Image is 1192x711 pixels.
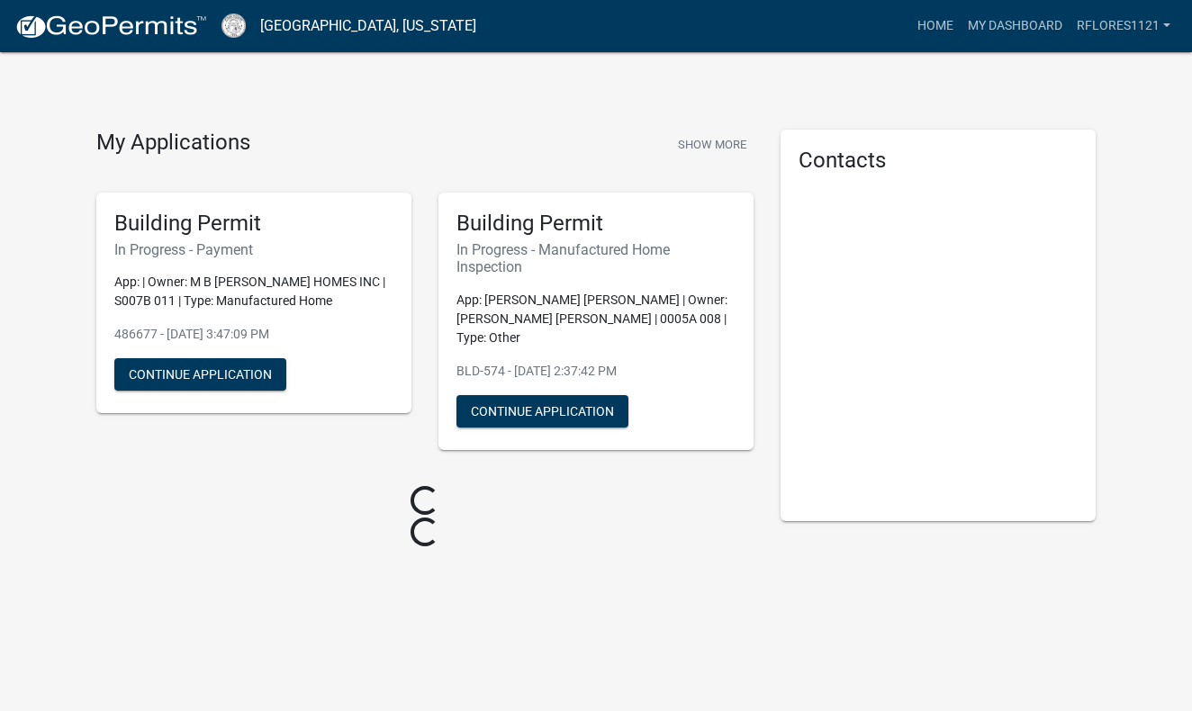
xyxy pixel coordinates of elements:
img: Cook County, Georgia [221,13,246,38]
p: App: | Owner: M B [PERSON_NAME] HOMES INC | S007B 011 | Type: Manufactured Home [114,273,393,310]
h5: Contacts [799,148,1078,174]
button: Continue Application [114,358,286,391]
a: My Dashboard [961,9,1070,43]
h5: Building Permit [456,211,736,237]
button: Continue Application [456,395,628,427]
p: BLD-574 - [DATE] 2:37:42 PM [456,362,736,381]
a: [GEOGRAPHIC_DATA], [US_STATE] [260,11,476,41]
p: 486677 - [DATE] 3:47:09 PM [114,325,393,344]
h5: Building Permit [114,211,393,237]
a: Rflores1121 [1070,9,1178,43]
button: Show More [671,130,754,159]
p: App: [PERSON_NAME] [PERSON_NAME] | Owner: [PERSON_NAME] [PERSON_NAME] | 0005A 008 | Type: Other [456,291,736,347]
a: Home [910,9,961,43]
h4: My Applications [96,130,250,157]
h6: In Progress - Payment [114,241,393,258]
h6: In Progress - Manufactured Home Inspection [456,241,736,275]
